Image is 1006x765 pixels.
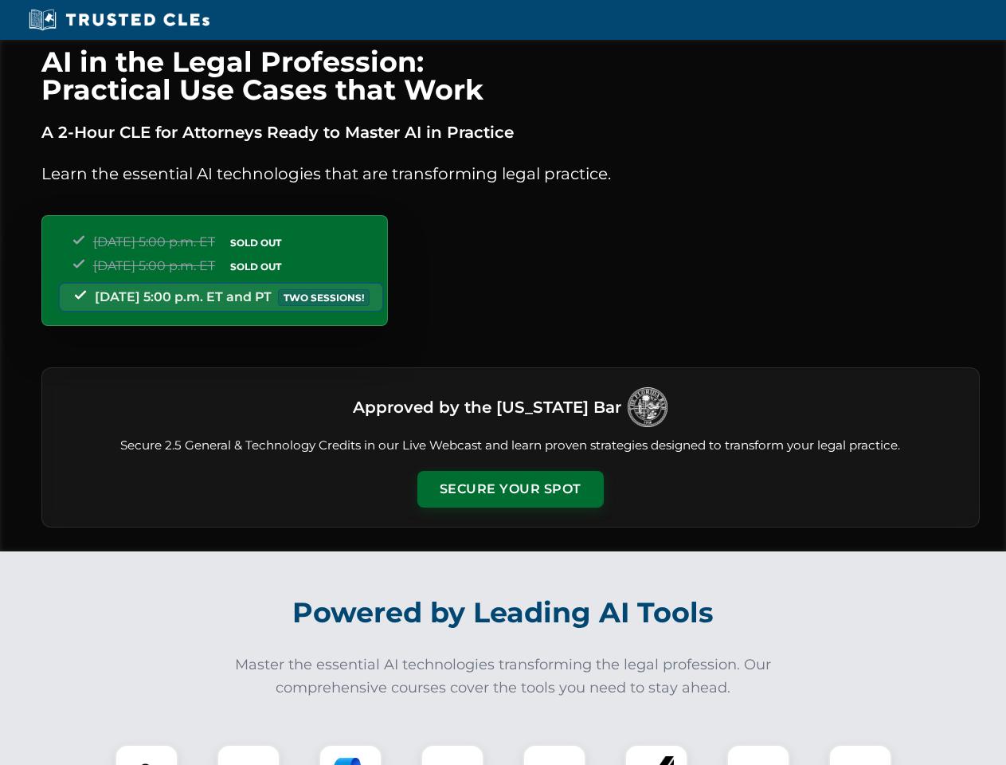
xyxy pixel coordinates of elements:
h3: Approved by the [US_STATE] Bar [353,393,621,422]
img: Trusted CLEs [24,8,214,32]
p: Learn the essential AI technologies that are transforming legal practice. [41,161,980,186]
span: SOLD OUT [225,234,287,251]
button: Secure Your Spot [417,471,604,508]
span: SOLD OUT [225,258,287,275]
img: Logo [628,387,667,427]
h2: Powered by Leading AI Tools [62,585,945,641]
h1: AI in the Legal Profession: Practical Use Cases that Work [41,48,980,104]
p: Secure 2.5 General & Technology Credits in our Live Webcast and learn proven strategies designed ... [61,437,960,455]
p: A 2-Hour CLE for Attorneys Ready to Master AI in Practice [41,120,980,145]
span: [DATE] 5:00 p.m. ET [93,234,215,249]
p: Master the essential AI technologies transforming the legal profession. Our comprehensive courses... [225,653,782,700]
span: [DATE] 5:00 p.m. ET [93,258,215,273]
